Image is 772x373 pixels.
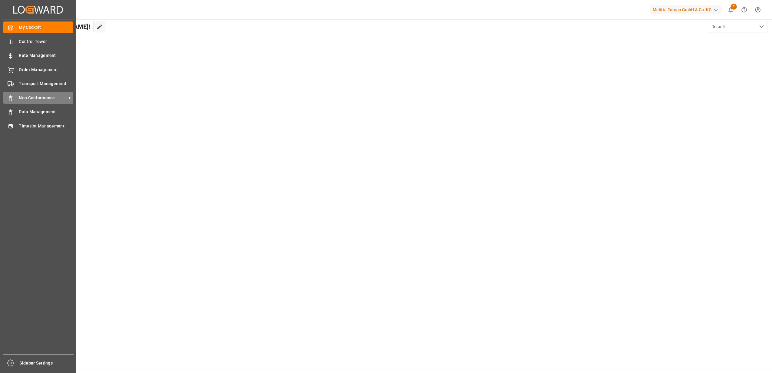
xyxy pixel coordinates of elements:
[3,21,73,33] a: My Cockpit
[737,3,751,17] button: Help Center
[3,35,73,47] a: Control Tower
[3,106,73,118] a: Data Management
[19,95,67,101] span: Non Conformance
[3,78,73,90] a: Transport Management
[3,50,73,61] a: Rate Management
[731,4,737,10] span: 2
[19,81,73,87] span: Transport Management
[19,67,73,73] span: Order Management
[19,123,73,129] span: Timeslot Management
[19,52,73,59] span: Rate Management
[19,109,73,115] span: Data Management
[19,38,73,45] span: Control Tower
[711,24,725,30] span: Default
[19,24,73,31] span: My Cockpit
[20,360,74,366] span: Sidebar Settings
[707,21,767,32] button: open menu
[3,64,73,75] a: Order Management
[3,120,73,132] a: Timeslot Management
[724,3,737,17] button: show 2 new notifications
[650,4,724,15] button: Melitta Europa GmbH & Co. KG
[650,5,721,14] div: Melitta Europa GmbH & Co. KG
